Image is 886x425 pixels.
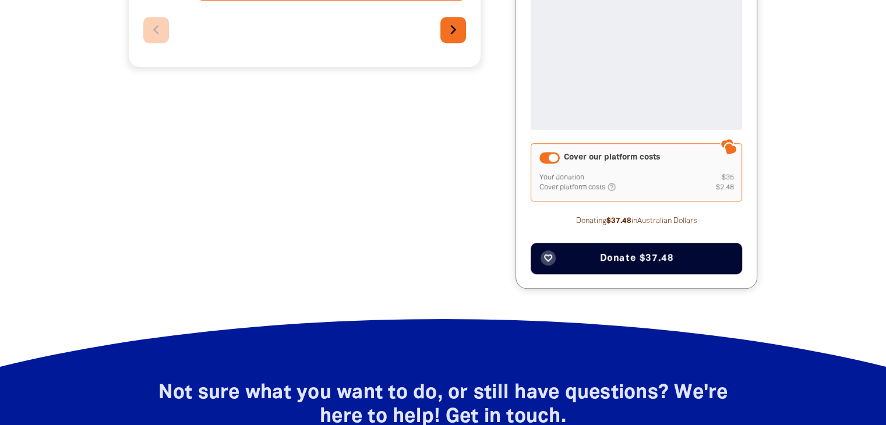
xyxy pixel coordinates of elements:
[600,254,674,263] span: Donate $37.48
[539,173,697,182] td: Your donation
[697,182,734,193] td: $2.48
[606,218,631,225] b: $37.48
[531,243,742,274] button: favorite_borderDonate $37.48
[531,214,742,228] p: Donating in Australian Dollars
[697,173,734,182] td: $35
[543,253,553,263] i: favorite_border
[539,182,697,193] td: Cover platform costs
[607,182,626,192] i: help_outlined
[444,20,463,39] i: chevron_right
[440,17,467,43] button: Next page
[539,152,560,164] button: Cover our platform costs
